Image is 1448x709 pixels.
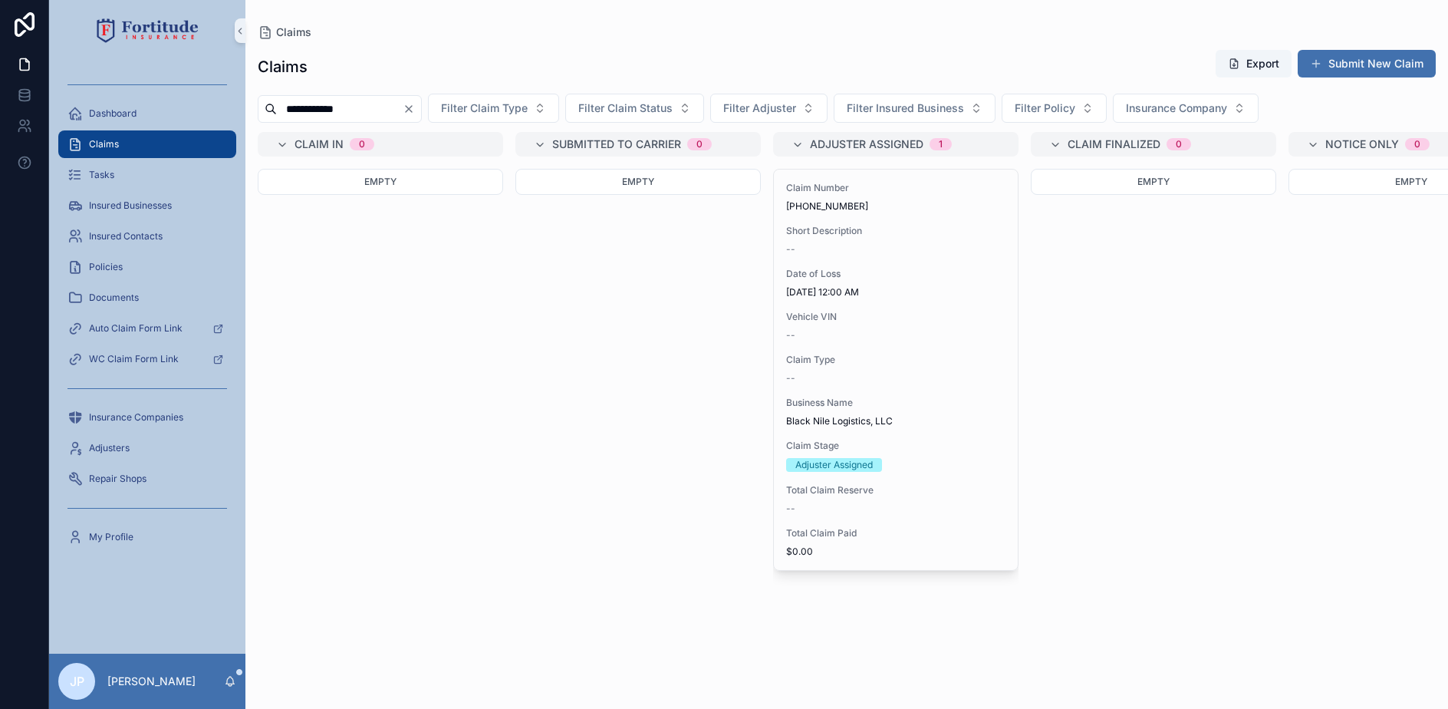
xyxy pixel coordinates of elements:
span: Filter Insured Business [847,101,964,116]
span: -- [786,372,795,384]
button: Select Button [710,94,828,123]
span: My Profile [89,531,133,543]
span: JP [70,672,84,691]
div: scrollable content [49,61,245,571]
div: 0 [1176,138,1182,150]
span: Empty [622,176,654,187]
a: Insurance Companies [58,404,236,431]
div: 0 [1414,138,1420,150]
button: Export [1216,50,1292,77]
p: [PERSON_NAME] [107,674,196,689]
span: Submitted to Carrier [552,137,681,152]
div: 0 [359,138,365,150]
span: Insurance Company [1126,101,1227,116]
button: Select Button [1113,94,1259,123]
a: Tasks [58,161,236,189]
span: Dashboard [89,107,137,120]
span: Claim Type [786,354,1005,366]
span: Claims [89,138,119,150]
span: Notice Only [1325,137,1399,152]
span: [DATE] 12:00 AM [786,286,1005,298]
div: 0 [696,138,703,150]
a: Claim Number[PHONE_NUMBER]Short Description--Date of Loss[DATE] 12:00 AMVehicle VIN--Claim Type--... [773,169,1019,571]
button: Submit New Claim [1298,50,1436,77]
span: Policies [89,261,123,273]
div: Adjuster Assigned [795,458,873,472]
button: Clear [403,103,421,115]
span: -- [786,329,795,341]
span: Tasks [89,169,114,181]
a: My Profile [58,523,236,551]
span: Repair Shops [89,473,146,485]
span: $0.00 [786,546,1005,558]
span: -- [786,503,795,515]
a: Policies [58,253,236,281]
span: WC Claim Form Link [89,353,179,365]
img: App logo [97,18,199,43]
span: Short Description [786,225,1005,237]
a: Repair Shops [58,465,236,493]
span: Filter Claim Status [578,101,673,116]
div: 1 [939,138,943,150]
a: Auto Claim Form Link [58,315,236,342]
h1: Claims [258,56,308,77]
a: Insured Businesses [58,192,236,219]
span: Total Claim Reserve [786,484,1005,496]
span: Vehicle VIN [786,311,1005,323]
span: Filter Policy [1015,101,1075,116]
span: Insurance Companies [89,411,183,424]
span: Insured Contacts [89,230,163,242]
span: Empty [1395,176,1427,187]
span: Business Name [786,397,1005,409]
span: Claim Number [786,182,1005,194]
span: Claims [276,25,311,40]
a: Dashboard [58,100,236,127]
span: Documents [89,292,139,304]
span: Claim Stage [786,440,1005,452]
span: Adjusters [89,442,130,454]
a: Adjusters [58,434,236,462]
span: Empty [1137,176,1170,187]
button: Select Button [428,94,559,123]
span: [PHONE_NUMBER] [786,200,1005,213]
span: Adjuster Assigned [810,137,923,152]
span: Empty [364,176,397,187]
button: Select Button [565,94,704,123]
span: Filter Claim Type [441,101,528,116]
a: Documents [58,284,236,312]
a: Insured Contacts [58,223,236,250]
button: Select Button [834,94,995,123]
span: Claim In [295,137,344,152]
a: Claims [58,130,236,158]
span: Black Nile Logistics, LLC [786,415,1005,427]
span: Total Claim Paid [786,527,1005,539]
span: -- [786,243,795,256]
span: Auto Claim Form Link [89,322,183,335]
span: Filter Adjuster [723,101,796,116]
a: WC Claim Form Link [58,345,236,373]
span: Claim Finalized [1068,137,1160,152]
span: Date of Loss [786,268,1005,280]
button: Select Button [1002,94,1107,123]
a: Claims [258,25,311,40]
span: Insured Businesses [89,200,172,212]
